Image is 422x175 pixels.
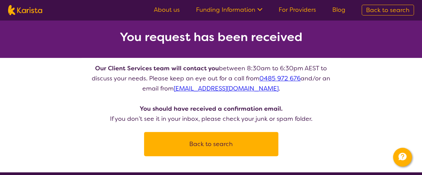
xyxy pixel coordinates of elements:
[154,6,180,14] a: About us
[140,105,283,113] b: You should have received a confirmation email.
[259,74,301,82] a: 0485 972 676
[366,6,410,14] span: Back to search
[332,6,345,14] a: Blog
[120,31,303,43] h2: You request has been received
[196,6,262,14] a: Funding Information
[393,148,412,167] button: Channel Menu
[95,64,219,72] b: Our Client Services team will contact you
[152,134,270,154] button: Back to search
[362,5,414,15] a: Back to search
[174,84,279,93] a: [EMAIL_ADDRESS][DOMAIN_NAME]
[8,5,42,15] img: Karista logo
[279,6,316,14] a: For Providers
[90,63,333,124] p: between 8:30am to 6:30pm AEST to discuss your needs. Please keep an eye out for a call from and/o...
[144,132,278,156] a: Back to search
